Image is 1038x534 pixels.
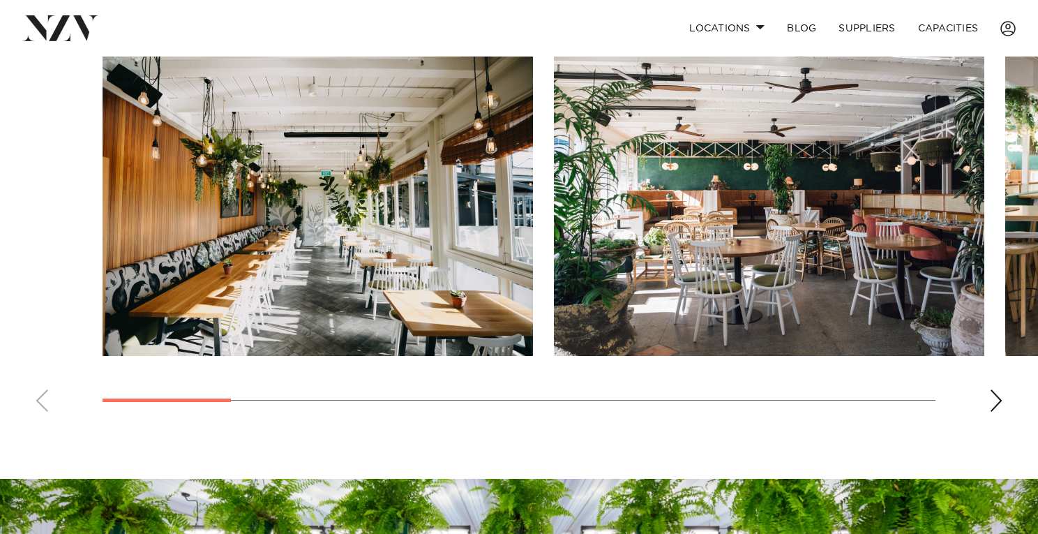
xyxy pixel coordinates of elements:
[776,13,827,43] a: BLOG
[907,13,990,43] a: Capacities
[827,13,906,43] a: SUPPLIERS
[103,40,533,356] swiper-slide: 1 / 12
[22,15,98,40] img: nzv-logo.png
[554,40,984,356] swiper-slide: 2 / 12
[678,13,776,43] a: Locations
